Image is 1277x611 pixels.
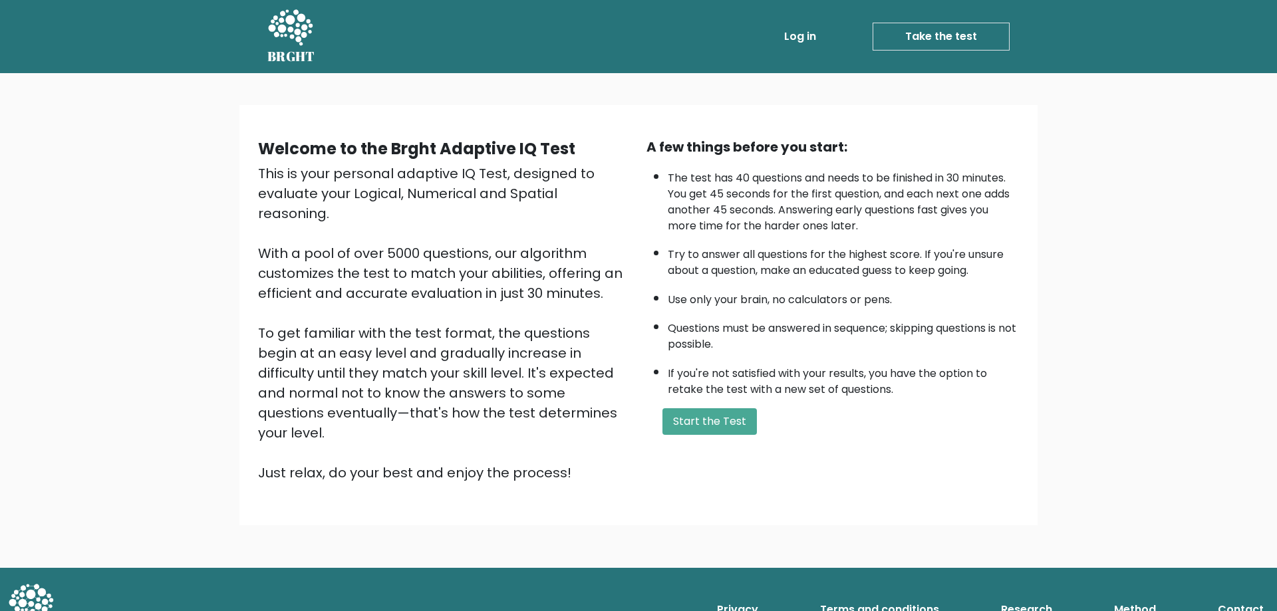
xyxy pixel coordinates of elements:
[668,359,1019,398] li: If you're not satisfied with your results, you have the option to retake the test with a new set ...
[668,240,1019,279] li: Try to answer all questions for the highest score. If you're unsure about a question, make an edu...
[258,138,575,160] b: Welcome to the Brght Adaptive IQ Test
[668,285,1019,308] li: Use only your brain, no calculators or pens.
[779,23,821,50] a: Log in
[267,5,315,68] a: BRGHT
[668,164,1019,234] li: The test has 40 questions and needs to be finished in 30 minutes. You get 45 seconds for the firs...
[646,137,1019,157] div: A few things before you start:
[258,164,631,483] div: This is your personal adaptive IQ Test, designed to evaluate your Logical, Numerical and Spatial ...
[668,314,1019,352] li: Questions must be answered in sequence; skipping questions is not possible.
[662,408,757,435] button: Start the Test
[267,49,315,64] h5: BRGHT
[873,23,1010,51] a: Take the test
